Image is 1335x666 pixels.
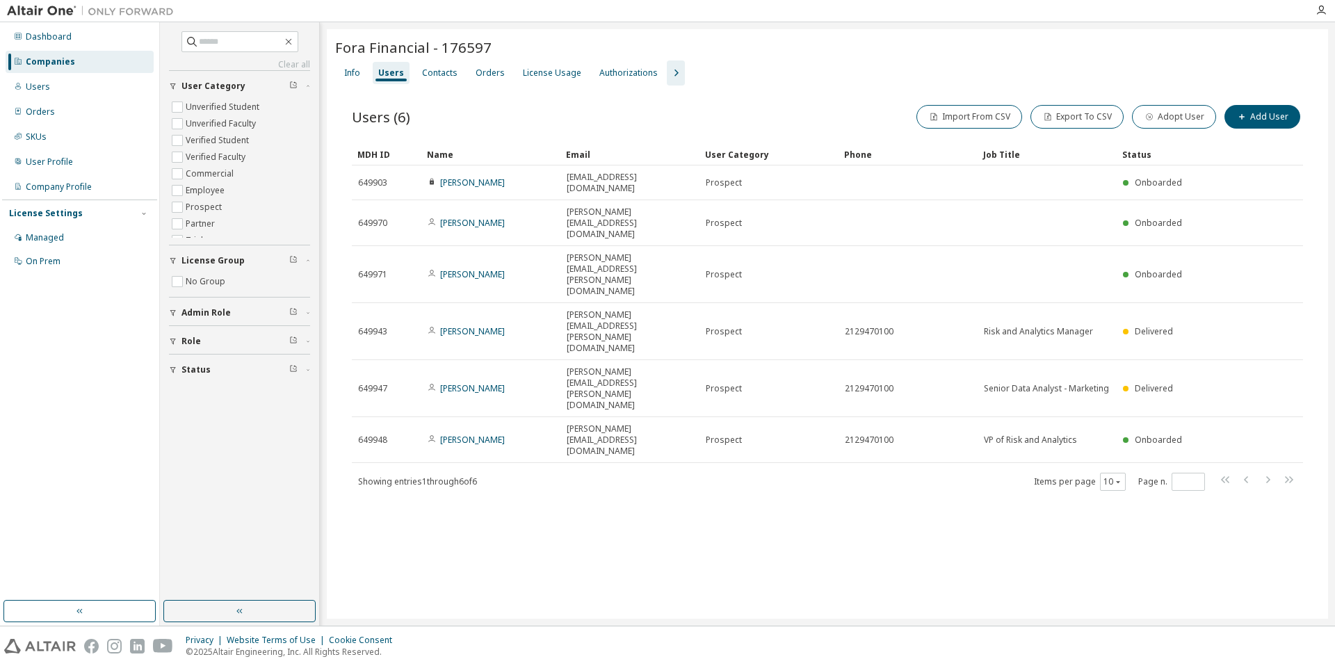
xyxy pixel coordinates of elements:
[181,255,245,266] span: License Group
[983,143,1111,165] div: Job Title
[984,326,1093,337] span: Risk and Analytics Manager
[358,269,387,280] span: 649971
[26,131,47,143] div: SKUs
[440,268,505,280] a: [PERSON_NAME]
[169,355,310,385] button: Status
[1135,268,1182,280] span: Onboarded
[599,67,658,79] div: Authorizations
[523,67,581,79] div: License Usage
[26,56,75,67] div: Companies
[289,81,298,92] span: Clear filter
[845,326,893,337] span: 2129470100
[26,106,55,117] div: Orders
[422,67,458,79] div: Contacts
[357,143,416,165] div: MDH ID
[706,269,742,280] span: Prospect
[1132,105,1216,129] button: Adopt User
[378,67,404,79] div: Users
[1138,473,1205,491] span: Page n.
[153,639,173,653] img: youtube.svg
[440,217,505,229] a: [PERSON_NAME]
[352,107,410,127] span: Users (6)
[358,476,477,487] span: Showing entries 1 through 6 of 6
[706,434,742,446] span: Prospect
[916,105,1022,129] button: Import From CSV
[186,149,248,165] label: Verified Faculty
[335,38,492,57] span: Fora Financial - 176597
[130,639,145,653] img: linkedin.svg
[706,326,742,337] span: Prospect
[186,199,225,216] label: Prospect
[1135,217,1182,229] span: Onboarded
[844,143,972,165] div: Phone
[181,364,211,375] span: Status
[186,216,218,232] label: Partner
[1034,473,1126,491] span: Items per page
[169,245,310,276] button: License Group
[186,232,206,249] label: Trial
[227,635,329,646] div: Website Terms of Use
[706,177,742,188] span: Prospect
[1135,382,1173,394] span: Delivered
[169,298,310,328] button: Admin Role
[1135,434,1182,446] span: Onboarded
[567,423,693,457] span: [PERSON_NAME][EMAIL_ADDRESS][DOMAIN_NAME]
[1135,177,1182,188] span: Onboarded
[440,382,505,394] a: [PERSON_NAME]
[169,71,310,101] button: User Category
[1030,105,1124,129] button: Export To CSV
[358,218,387,229] span: 649970
[1135,325,1173,337] span: Delivered
[26,232,64,243] div: Managed
[567,309,693,354] span: [PERSON_NAME][EMAIL_ADDRESS][PERSON_NAME][DOMAIN_NAME]
[186,99,262,115] label: Unverified Student
[169,59,310,70] a: Clear all
[358,326,387,337] span: 649943
[26,156,73,168] div: User Profile
[984,434,1077,446] span: VP of Risk and Analytics
[7,4,181,18] img: Altair One
[169,326,310,357] button: Role
[567,252,693,297] span: [PERSON_NAME][EMAIL_ADDRESS][PERSON_NAME][DOMAIN_NAME]
[84,639,99,653] img: facebook.svg
[476,67,505,79] div: Orders
[845,434,893,446] span: 2129470100
[26,181,92,193] div: Company Profile
[706,383,742,394] span: Prospect
[9,208,83,219] div: License Settings
[440,177,505,188] a: [PERSON_NAME]
[26,256,60,267] div: On Prem
[1103,476,1122,487] button: 10
[186,132,252,149] label: Verified Student
[706,218,742,229] span: Prospect
[4,639,76,653] img: altair_logo.svg
[186,273,228,290] label: No Group
[1224,105,1300,129] button: Add User
[181,336,201,347] span: Role
[358,177,387,188] span: 649903
[181,81,245,92] span: User Category
[186,635,227,646] div: Privacy
[26,81,50,92] div: Users
[705,143,833,165] div: User Category
[181,307,231,318] span: Admin Role
[1122,143,1220,165] div: Status
[440,434,505,446] a: [PERSON_NAME]
[845,383,893,394] span: 2129470100
[186,115,259,132] label: Unverified Faculty
[289,255,298,266] span: Clear filter
[107,639,122,653] img: instagram.svg
[344,67,360,79] div: Info
[567,172,693,194] span: [EMAIL_ADDRESS][DOMAIN_NAME]
[186,646,400,658] p: © 2025 Altair Engineering, Inc. All Rights Reserved.
[289,336,298,347] span: Clear filter
[567,206,693,240] span: [PERSON_NAME][EMAIL_ADDRESS][DOMAIN_NAME]
[26,31,72,42] div: Dashboard
[440,325,505,337] a: [PERSON_NAME]
[329,635,400,646] div: Cookie Consent
[289,307,298,318] span: Clear filter
[358,434,387,446] span: 649948
[566,143,694,165] div: Email
[984,383,1109,394] span: Senior Data Analyst - Marketing
[289,364,298,375] span: Clear filter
